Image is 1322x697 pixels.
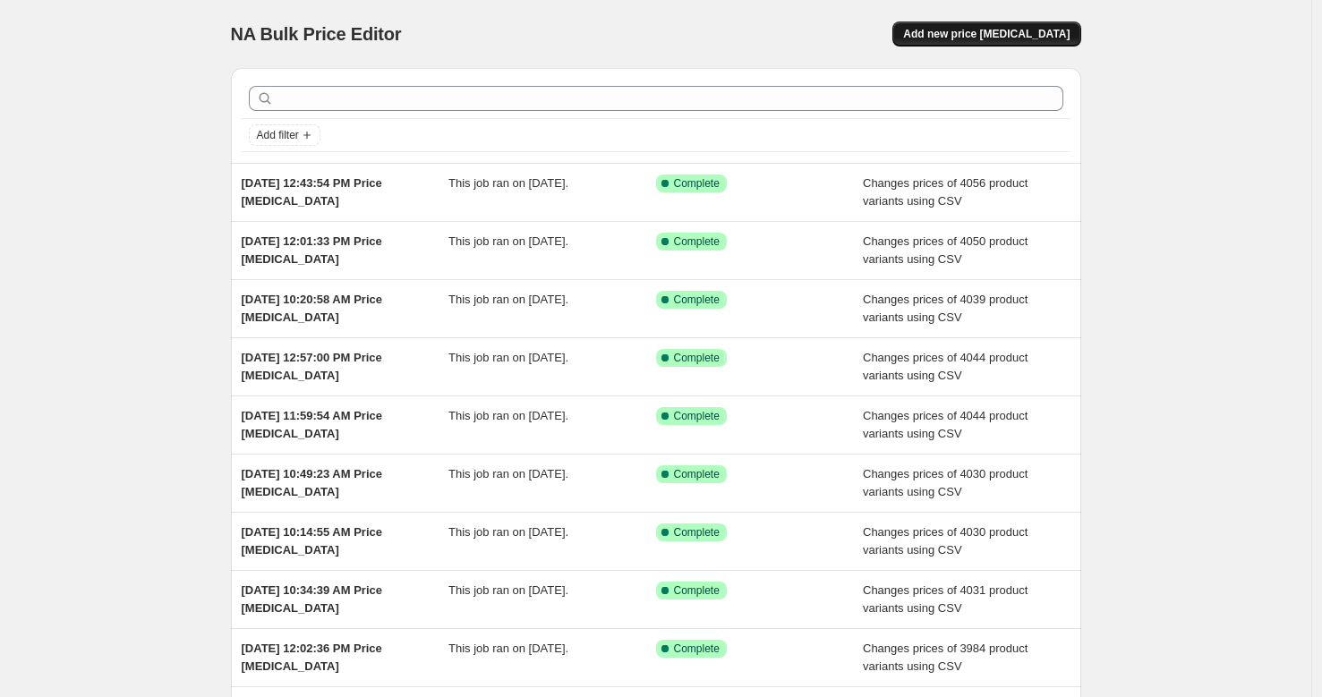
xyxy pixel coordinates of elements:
[903,27,1070,41] span: Add new price [MEDICAL_DATA]
[448,525,568,539] span: This job ran on [DATE].
[448,176,568,190] span: This job ran on [DATE].
[863,351,1028,382] span: Changes prices of 4044 product variants using CSV
[242,583,383,615] span: [DATE] 10:34:39 AM Price [MEDICAL_DATA]
[448,409,568,422] span: This job ran on [DATE].
[674,176,720,191] span: Complete
[674,409,720,423] span: Complete
[231,24,402,44] span: NA Bulk Price Editor
[257,128,299,142] span: Add filter
[448,351,568,364] span: This job ran on [DATE].
[674,234,720,249] span: Complete
[242,409,383,440] span: [DATE] 11:59:54 AM Price [MEDICAL_DATA]
[892,21,1080,47] button: Add new price [MEDICAL_DATA]
[674,583,720,598] span: Complete
[242,642,382,673] span: [DATE] 12:02:36 PM Price [MEDICAL_DATA]
[448,642,568,655] span: This job ran on [DATE].
[242,293,383,324] span: [DATE] 10:20:58 AM Price [MEDICAL_DATA]
[863,525,1028,557] span: Changes prices of 4030 product variants using CSV
[674,642,720,656] span: Complete
[863,409,1028,440] span: Changes prices of 4044 product variants using CSV
[863,467,1028,498] span: Changes prices of 4030 product variants using CSV
[863,293,1028,324] span: Changes prices of 4039 product variants using CSV
[863,234,1028,266] span: Changes prices of 4050 product variants using CSV
[242,525,383,557] span: [DATE] 10:14:55 AM Price [MEDICAL_DATA]
[448,583,568,597] span: This job ran on [DATE].
[674,293,720,307] span: Complete
[242,467,383,498] span: [DATE] 10:49:23 AM Price [MEDICAL_DATA]
[674,467,720,481] span: Complete
[863,176,1028,208] span: Changes prices of 4056 product variants using CSV
[863,642,1028,673] span: Changes prices of 3984 product variants using CSV
[249,124,320,146] button: Add filter
[242,176,382,208] span: [DATE] 12:43:54 PM Price [MEDICAL_DATA]
[242,351,382,382] span: [DATE] 12:57:00 PM Price [MEDICAL_DATA]
[674,351,720,365] span: Complete
[448,467,568,480] span: This job ran on [DATE].
[448,234,568,248] span: This job ran on [DATE].
[242,234,382,266] span: [DATE] 12:01:33 PM Price [MEDICAL_DATA]
[863,583,1028,615] span: Changes prices of 4031 product variants using CSV
[448,293,568,306] span: This job ran on [DATE].
[674,525,720,540] span: Complete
